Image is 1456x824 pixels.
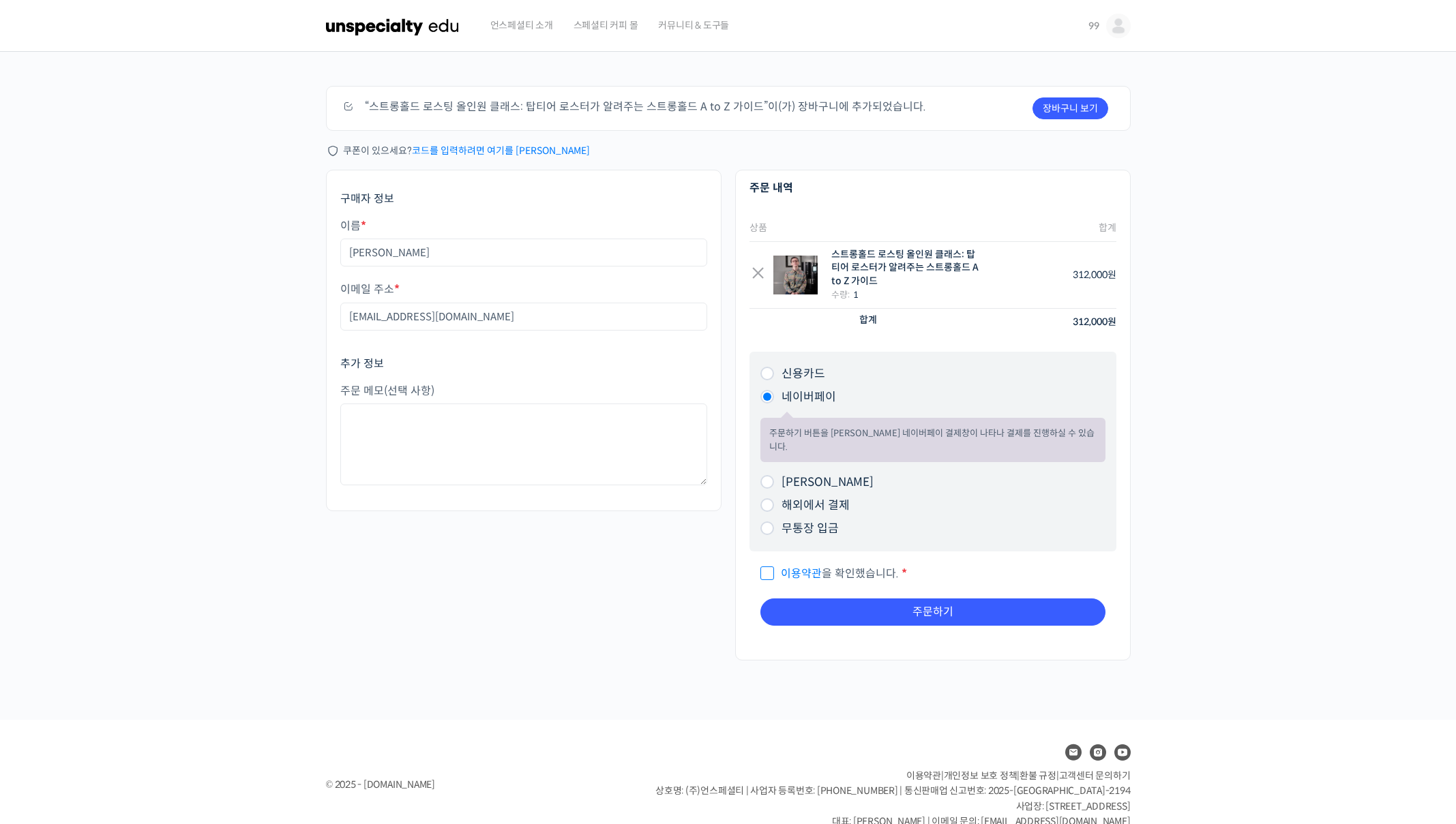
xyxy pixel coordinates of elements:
bdi: 312,000 [1073,269,1116,281]
label: 네이버페이 [782,390,836,404]
label: 무통장 입금 [782,521,839,536]
strong: 1 [853,289,859,301]
a: 이용약관 [781,566,822,581]
h3: 구매자 정보 [340,192,707,207]
div: 쿠폰이 있으세요? [326,142,1131,160]
p: 주문하기 버튼을 [PERSON_NAME] 네이버페이 결제창이 나타나 결제를 진행하실 수 있습니다. [769,427,1097,453]
div: “스트롱홀드 로스팅 올인원 클래스: 탑티어 로스터가 알려주는 스트롱홀드 A to Z 가이드”이(가) 장바구니에 추가되었습니다. [326,86,1131,131]
span: 원 [1108,316,1116,328]
th: 상품 [749,215,988,242]
abbr: 필수 [902,566,907,581]
th: 합계 [987,215,1116,242]
a: Remove this item [749,266,767,284]
a: 홈 [4,432,90,466]
input: username@domain.com [340,303,707,331]
h3: 추가 정보 [340,356,707,371]
span: 을 확인했습니다. [760,566,899,581]
span: 홈 [43,453,51,463]
a: 이용약관 [906,769,941,782]
span: 고객센터 문의하기 [1059,769,1131,782]
a: 장바구니 보기 [1032,97,1108,119]
label: 신용카드 [782,367,825,381]
span: 대화 [125,453,141,464]
div: © 2025 - [DOMAIN_NAME] [326,776,622,794]
span: 원 [1108,269,1116,281]
label: 이름 [340,220,707,232]
a: 설정 [176,432,262,466]
span: 99 [1088,20,1099,32]
span: 설정 [211,453,227,463]
button: 주문하기 [760,598,1105,626]
a: 환불 규정 [1020,769,1056,782]
div: 수량: [831,288,980,302]
span: (선택 사항) [384,384,434,398]
a: 개인정보 보호 정책 [944,769,1017,782]
abbr: 필수 [394,282,400,296]
a: 코드를 입력하려면 여기를 [PERSON_NAME] [412,144,590,157]
bdi: 312,000 [1073,316,1116,328]
h3: 주문 내역 [749,181,1116,196]
div: 스트롱홀드 로스팅 올인원 클래스: 탑티어 로스터가 알려주는 스트롱홀드 A to Z 가이드 [831,248,980,288]
label: 주문 메모 [340,385,707,397]
a: 대화 [90,432,176,466]
abbr: 필수 [361,219,366,233]
label: 해외에서 결제 [782,498,850,513]
label: [PERSON_NAME] [782,475,874,489]
th: 합계 [749,309,988,335]
label: 이메일 주소 [340,284,707,296]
